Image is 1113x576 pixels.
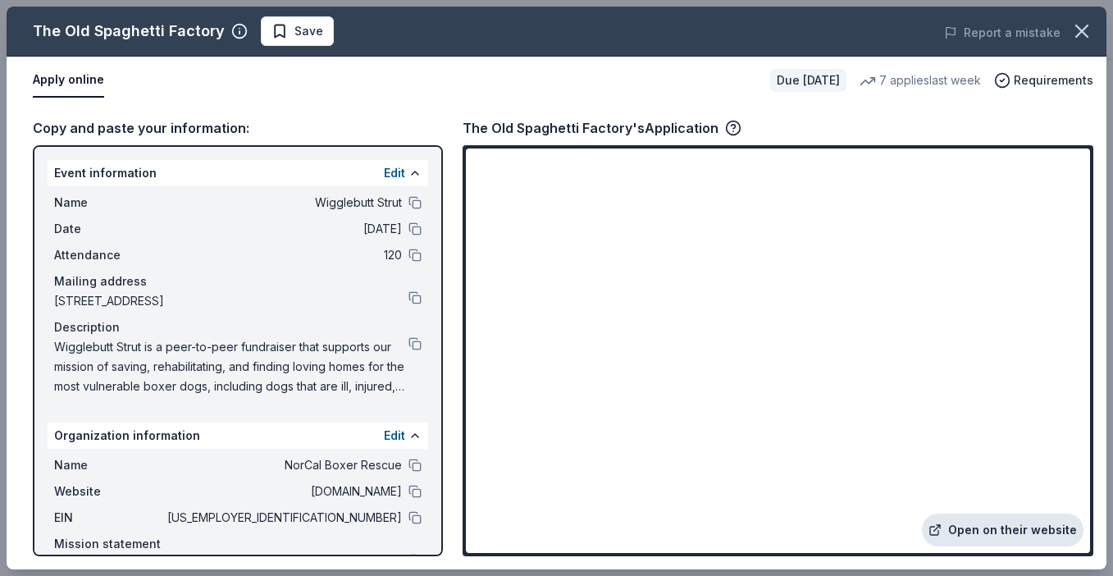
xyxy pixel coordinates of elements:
button: Requirements [994,71,1093,90]
div: 7 applies last week [860,71,981,90]
a: Open on their website [922,514,1083,546]
div: Organization information [48,423,428,449]
div: Description [54,318,422,337]
span: [DATE] [164,219,402,239]
span: Date [54,219,164,239]
div: Due [DATE] [770,69,846,92]
span: Name [54,455,164,475]
button: Apply online [33,63,104,98]
button: Edit [384,163,405,183]
span: Website [54,482,164,501]
div: The Old Spaghetti Factory [33,18,225,44]
button: Report a mistake [944,23,1061,43]
span: Save [294,21,323,41]
button: Edit [384,426,405,446]
span: 120 [164,245,402,265]
span: NorCal Boxer Rescue [164,455,402,475]
button: Save [261,16,334,46]
span: EIN [54,508,164,528]
span: Wigglebutt Strut [164,193,402,213]
span: Requirements [1014,71,1093,90]
span: Wigglebutt Strut is a peer-to-peer fundraiser that supports our mission of saving, rehabilitating... [54,337,408,396]
div: The Old Spaghetti Factory's Application [463,117,741,139]
span: Attendance [54,245,164,265]
span: [US_EMPLOYER_IDENTIFICATION_NUMBER] [164,508,402,528]
div: Copy and paste your information: [33,117,443,139]
span: [STREET_ADDRESS] [54,291,408,311]
div: Mission statement [54,534,422,554]
span: [DOMAIN_NAME] [164,482,402,501]
span: Name [54,193,164,213]
div: Event information [48,160,428,186]
div: Mailing address [54,272,422,291]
